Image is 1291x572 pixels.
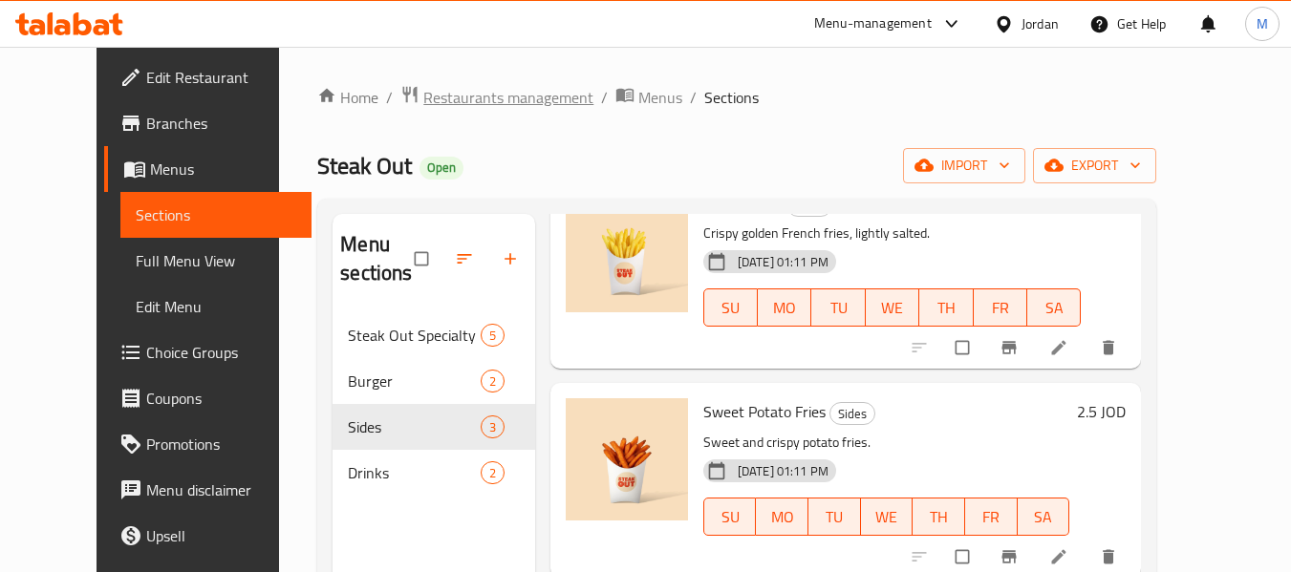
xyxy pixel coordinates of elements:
[348,461,480,484] span: Drinks
[756,498,808,536] button: MO
[420,157,463,180] div: Open
[566,398,688,520] img: Sweet Potato Fries
[703,498,757,536] button: SU
[386,86,393,109] li: /
[481,415,505,438] div: items
[120,192,312,238] a: Sections
[1033,148,1156,183] button: export
[1025,503,1063,531] span: SA
[861,498,914,536] button: WE
[819,294,857,322] span: TU
[816,503,853,531] span: TU
[919,288,973,327] button: TH
[136,249,297,272] span: Full Menu View
[423,86,593,109] span: Restaurants management
[918,154,1010,178] span: import
[136,295,297,318] span: Edit Menu
[443,238,489,280] span: Sort sections
[1049,338,1072,357] a: Edit menu item
[764,503,801,531] span: MO
[965,498,1018,536] button: FR
[903,148,1025,183] button: import
[481,324,505,347] div: items
[814,12,932,35] div: Menu-management
[866,288,919,327] button: WE
[913,498,965,536] button: TH
[317,144,412,187] span: Steak Out
[730,462,836,480] span: [DATE] 01:11 PM
[869,503,906,531] span: WE
[1087,327,1133,369] button: delete
[403,241,443,277] span: Select all sections
[333,404,535,450] div: Sides3
[973,503,1010,531] span: FR
[482,372,504,391] span: 2
[615,85,682,110] a: Menus
[333,358,535,404] div: Burger2
[981,294,1020,322] span: FR
[920,503,957,531] span: TH
[104,100,312,146] a: Branches
[333,450,535,496] div: Drinks2
[146,387,297,410] span: Coupons
[703,222,1082,245] p: Crispy golden French fries, lightly salted.
[1077,398,1126,425] h6: 2.5 JOD
[400,85,593,110] a: Restaurants management
[482,418,504,436] span: 3
[988,327,1034,369] button: Branch-specific-item
[974,288,1027,327] button: FR
[348,324,480,347] span: Steak Out Specialty
[811,288,865,327] button: TU
[1027,288,1081,327] button: SA
[703,288,758,327] button: SU
[104,513,312,559] a: Upsell
[808,498,861,536] button: TU
[482,464,504,482] span: 2
[150,158,297,180] span: Menus
[566,190,688,312] img: French Fries
[690,86,697,109] li: /
[712,294,750,322] span: SU
[830,403,874,425] span: Sides
[146,341,297,364] span: Choice Groups
[104,146,312,192] a: Menus
[638,86,682,109] span: Menus
[730,253,836,271] span: [DATE] 01:11 PM
[601,86,608,109] li: /
[944,329,984,366] span: Select to update
[136,203,297,226] span: Sections
[420,159,463,176] span: Open
[704,86,759,109] span: Sections
[712,503,749,531] span: SU
[146,433,297,455] span: Promotions
[104,467,312,513] a: Menu disclaimer
[317,86,378,109] a: Home
[146,112,297,135] span: Branches
[829,402,875,425] div: Sides
[1088,190,1126,217] h6: 2 JOD
[348,370,480,392] span: Burger
[104,375,312,421] a: Coupons
[146,66,297,89] span: Edit Restaurant
[703,397,826,426] span: Sweet Potato Fries
[1048,154,1141,178] span: export
[348,415,480,438] span: Sides
[146,478,297,501] span: Menu disclaimer
[1049,547,1072,566] a: Edit menu item
[340,230,415,287] h2: Menu sections
[1018,498,1070,536] button: SA
[1257,13,1268,34] span: M
[489,238,535,280] button: Add section
[703,431,1070,455] p: Sweet and crispy potato fries.
[1035,294,1073,322] span: SA
[104,421,312,467] a: Promotions
[481,370,505,392] div: items
[333,305,535,503] nav: Menu sections
[481,461,505,484] div: items
[758,288,811,327] button: MO
[333,312,535,358] div: Steak Out Specialty5
[146,524,297,547] span: Upsell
